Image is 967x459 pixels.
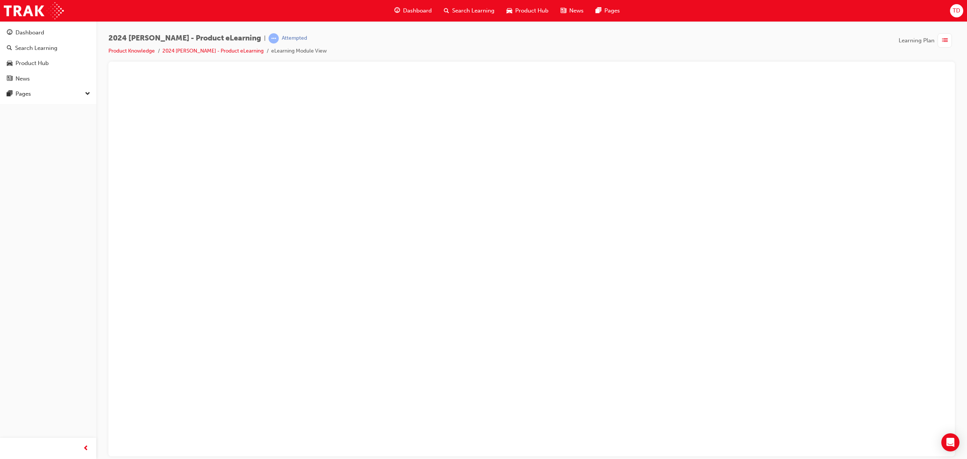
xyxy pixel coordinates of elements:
[3,56,93,70] a: Product Hub
[108,48,155,54] a: Product Knowledge
[3,26,93,40] a: Dashboard
[500,3,555,19] a: car-iconProduct Hub
[3,72,93,86] a: News
[162,48,264,54] a: 2024 [PERSON_NAME] - Product eLearning
[7,76,12,82] span: news-icon
[942,36,948,45] span: list-icon
[950,4,963,17] button: TD
[3,24,93,87] button: DashboardSearch LearningProduct HubNews
[3,41,93,55] a: Search Learning
[953,6,960,15] span: TD
[271,47,327,56] li: eLearning Module View
[15,74,30,83] div: News
[7,45,12,52] span: search-icon
[15,90,31,98] div: Pages
[7,91,12,98] span: pages-icon
[452,6,494,15] span: Search Learning
[108,34,261,43] span: 2024 [PERSON_NAME] - Product eLearning
[569,6,584,15] span: News
[15,28,44,37] div: Dashboard
[596,6,601,16] span: pages-icon
[3,87,93,101] button: Pages
[394,6,400,16] span: guage-icon
[4,2,64,19] img: Trak
[15,44,57,53] div: Search Learning
[7,29,12,36] span: guage-icon
[590,3,626,19] a: pages-iconPages
[15,59,49,68] div: Product Hub
[515,6,548,15] span: Product Hub
[507,6,512,16] span: car-icon
[282,35,307,42] div: Attempted
[269,33,279,43] span: learningRecordVerb_ATTEMPT-icon
[555,3,590,19] a: news-iconNews
[604,6,620,15] span: Pages
[561,6,566,16] span: news-icon
[438,3,500,19] a: search-iconSearch Learning
[444,6,449,16] span: search-icon
[941,433,959,451] div: Open Intercom Messenger
[899,36,935,45] span: Learning Plan
[85,89,90,99] span: down-icon
[403,6,432,15] span: Dashboard
[7,60,12,67] span: car-icon
[899,33,955,48] button: Learning Plan
[388,3,438,19] a: guage-iconDashboard
[83,444,89,453] span: prev-icon
[264,34,266,43] span: |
